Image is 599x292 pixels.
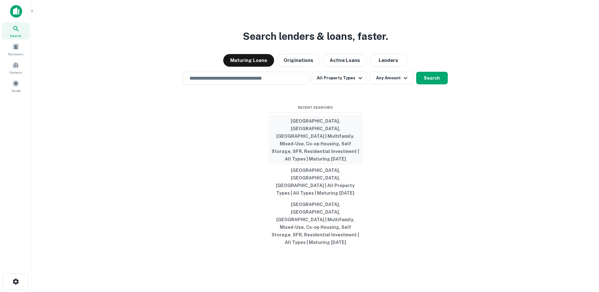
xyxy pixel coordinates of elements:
[11,88,21,93] span: Saved
[268,165,363,199] button: [GEOGRAPHIC_DATA], [GEOGRAPHIC_DATA], [GEOGRAPHIC_DATA] | All Property Types | All Types | Maturi...
[277,54,320,67] button: Originations
[2,77,30,94] a: Saved
[268,115,363,165] button: [GEOGRAPHIC_DATA], [GEOGRAPHIC_DATA], [GEOGRAPHIC_DATA] | Multifamily, Mixed-Use, Co-op Housing, ...
[369,72,414,84] button: Any Amount
[2,41,30,58] a: Borrowers
[10,33,21,38] span: Search
[416,72,448,84] button: Search
[2,59,30,76] a: Contacts
[567,241,599,272] iframe: Chat Widget
[369,54,407,67] button: Lenders
[9,70,22,75] span: Contacts
[2,22,30,40] a: Search
[323,54,367,67] button: Active Loans
[312,72,367,84] button: All Property Types
[8,52,23,57] span: Borrowers
[10,5,22,18] img: capitalize-icon.png
[268,199,363,248] button: [GEOGRAPHIC_DATA], [GEOGRAPHIC_DATA], [GEOGRAPHIC_DATA] | Multifamily, Mixed-Use, Co-op Housing, ...
[243,29,388,44] h3: Search lenders & loans, faster.
[268,105,363,110] span: Recent Searches
[223,54,274,67] button: Maturing Loans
